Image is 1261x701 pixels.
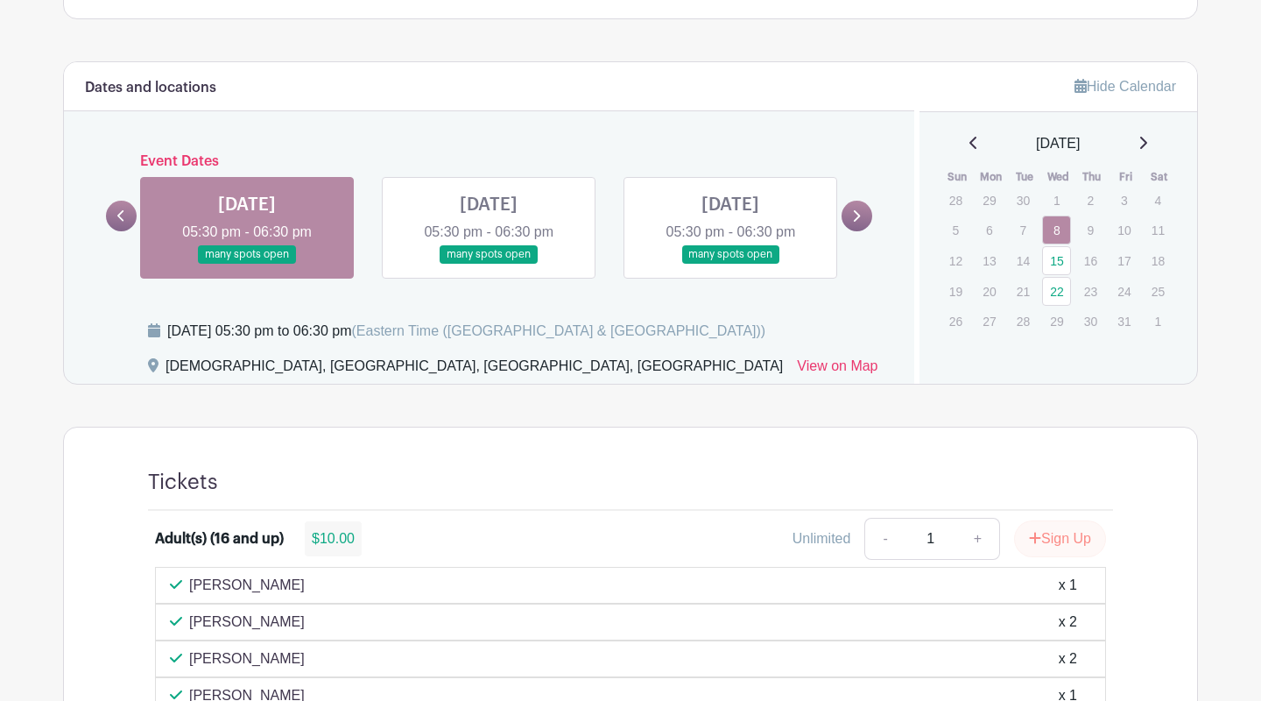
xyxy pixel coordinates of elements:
[975,308,1004,335] p: 27
[956,518,1000,560] a: +
[1059,575,1077,596] div: x 1
[148,470,218,495] h4: Tickets
[1009,247,1038,274] p: 14
[941,247,970,274] p: 12
[1009,278,1038,305] p: 21
[351,323,765,338] span: (Eastern Time ([GEOGRAPHIC_DATA] & [GEOGRAPHIC_DATA]))
[975,216,1004,244] p: 6
[189,575,305,596] p: [PERSON_NAME]
[1075,168,1110,186] th: Thu
[1059,612,1077,633] div: x 2
[1074,79,1176,94] a: Hide Calendar
[941,216,970,244] p: 5
[1143,168,1177,186] th: Sat
[1110,308,1138,335] p: 31
[1076,247,1105,274] p: 16
[1041,168,1075,186] th: Wed
[975,247,1004,274] p: 13
[1110,247,1138,274] p: 17
[1110,216,1138,244] p: 10
[1059,648,1077,669] div: x 2
[1042,187,1071,214] p: 1
[189,648,305,669] p: [PERSON_NAME]
[166,356,783,384] div: [DEMOGRAPHIC_DATA], [GEOGRAPHIC_DATA], [GEOGRAPHIC_DATA], [GEOGRAPHIC_DATA]
[797,356,877,384] a: View on Map
[941,278,970,305] p: 19
[1036,133,1080,154] span: [DATE]
[1009,308,1038,335] p: 28
[975,278,1004,305] p: 20
[1076,278,1105,305] p: 23
[1110,278,1138,305] p: 24
[1076,216,1105,244] p: 9
[941,187,970,214] p: 28
[975,187,1004,214] p: 29
[1144,247,1173,274] p: 18
[155,528,284,549] div: Adult(s) (16 and up)
[1009,216,1038,244] p: 7
[1109,168,1143,186] th: Fri
[1076,308,1105,335] p: 30
[189,612,305,633] p: [PERSON_NAME]
[1042,246,1071,275] a: 15
[1042,216,1071,244] a: 8
[1076,187,1105,214] p: 2
[305,521,362,556] div: $10.00
[1144,278,1173,305] p: 25
[941,308,970,335] p: 26
[864,518,905,560] a: -
[137,153,842,170] h6: Event Dates
[85,80,216,96] h6: Dates and locations
[1144,187,1173,214] p: 4
[940,168,975,186] th: Sun
[1008,168,1042,186] th: Tue
[793,528,851,549] div: Unlimited
[1014,520,1106,557] button: Sign Up
[1144,308,1173,335] p: 1
[1009,187,1038,214] p: 30
[167,321,765,342] div: [DATE] 05:30 pm to 06:30 pm
[1144,216,1173,244] p: 11
[974,168,1008,186] th: Mon
[1042,308,1071,335] p: 29
[1042,277,1071,306] a: 22
[1110,187,1138,214] p: 3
